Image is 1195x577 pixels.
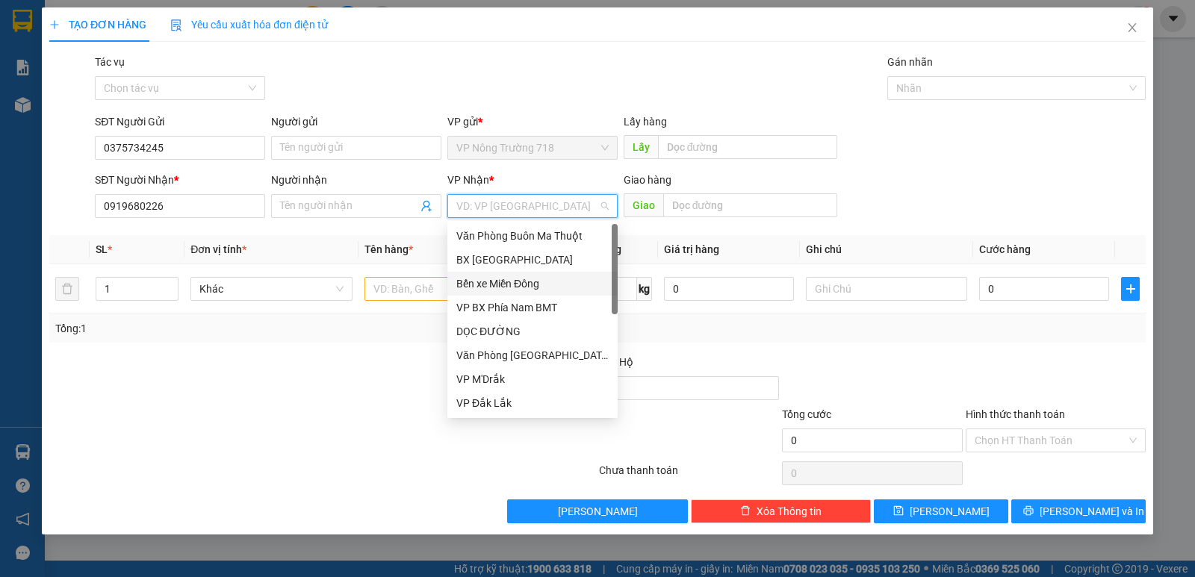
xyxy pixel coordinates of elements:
[128,14,164,30] span: Nhận:
[456,252,609,268] div: BX [GEOGRAPHIC_DATA]
[447,296,618,319] div: VP BX Phía Nam BMT
[893,505,904,517] span: save
[1122,283,1139,295] span: plus
[979,243,1031,255] span: Cước hàng
[658,135,838,159] input: Dọc đường
[782,408,831,420] span: Tổng cước
[1023,505,1034,517] span: printer
[1111,7,1153,49] button: Close
[887,56,933,68] label: Gán nhãn
[874,499,1008,523] button: save[PERSON_NAME]
[456,228,609,244] div: Văn Phòng Buôn Ma Thuột
[624,174,671,186] span: Giao hàng
[364,243,413,255] span: Tên hàng
[624,135,658,159] span: Lấy
[456,299,609,316] div: VP BX Phía Nam BMT
[447,272,618,296] div: Bến xe Miền Đông
[757,503,822,520] span: Xóa Thông tin
[447,343,618,367] div: Văn Phòng Tân Phú
[96,243,108,255] span: SL
[447,174,489,186] span: VP Nhận
[364,277,526,301] input: VD: Bàn, Ghế
[597,462,780,488] div: Chưa thanh toán
[507,499,687,523] button: [PERSON_NAME]
[740,505,751,517] span: delete
[447,367,618,391] div: VP M'Drắk
[13,13,117,49] div: VP Nông Trường 718
[1121,277,1140,301] button: plus
[49,19,60,30] span: plus
[55,277,79,301] button: delete
[95,172,265,188] div: SĐT Người Nhận
[599,356,633,368] span: Thu Hộ
[558,503,638,520] span: [PERSON_NAME]
[13,49,117,69] div: 0375734245
[663,193,838,217] input: Dọc đường
[170,19,182,31] img: icon
[55,320,462,337] div: Tổng: 1
[691,499,871,523] button: deleteXóa Thông tin
[13,105,232,143] div: Tên hàng: 2 THÙNG GIẤY ( : 1 )
[13,14,36,30] span: Gửi:
[1040,503,1144,520] span: [PERSON_NAME] và In
[271,113,441,130] div: Người gửi
[637,277,652,301] span: kg
[49,19,146,31] span: TẠO ĐƠN HÀNG
[271,172,441,188] div: Người nhận
[95,56,125,68] label: Tác vụ
[95,113,265,130] div: SĐT Người Gửi
[447,113,618,130] div: VP gửi
[910,503,990,520] span: [PERSON_NAME]
[199,278,343,300] span: Khác
[624,193,663,217] span: Giao
[664,243,719,255] span: Giá trị hàng
[128,13,232,49] div: Bến xe Miền Đông
[806,277,967,301] input: Ghi Chú
[190,243,246,255] span: Đơn vị tính
[447,391,618,415] div: VP Đắk Lắk
[456,371,609,387] div: VP M'Drắk
[456,137,609,159] span: VP Nông Trường 718
[624,116,667,128] span: Lấy hàng
[1011,499,1146,523] button: printer[PERSON_NAME] và In
[456,395,609,411] div: VP Đắk Lắk
[447,319,618,343] div: DỌC ĐƯỜNG
[11,80,34,96] span: CR :
[456,275,609,292] div: Bến xe Miền Đông
[456,323,609,340] div: DỌC ĐƯỜNG
[1126,22,1138,34] span: close
[447,224,618,248] div: Văn Phòng Buôn Ma Thuột
[800,235,973,264] th: Ghi chú
[11,78,119,96] div: 250.000
[170,19,328,31] span: Yêu cầu xuất hóa đơn điện tử
[447,248,618,272] div: BX Tây Ninh
[420,200,432,212] span: user-add
[966,408,1065,420] label: Hình thức thanh toán
[128,49,232,69] div: 0938886278
[456,347,609,364] div: Văn Phòng [GEOGRAPHIC_DATA]
[664,277,794,301] input: 0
